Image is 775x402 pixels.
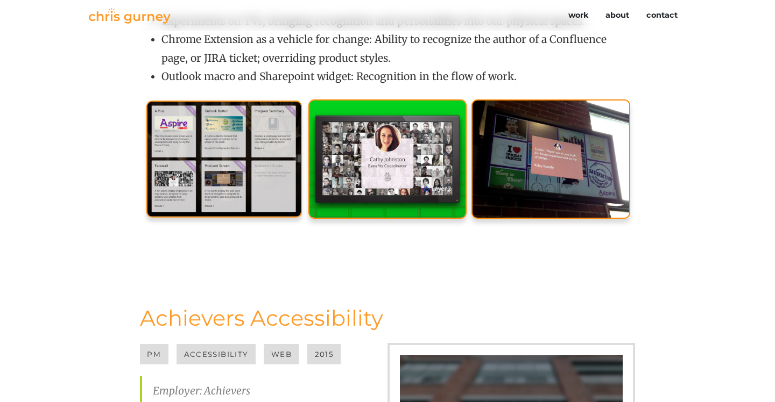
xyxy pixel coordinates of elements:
[146,101,302,218] img: Achievers Product Labs page showing collection of prototypes
[264,344,299,364] li: Web
[307,344,341,364] li: 2015
[146,101,302,218] a: Internal web page used to share the prototypes available.
[638,5,686,26] a: contact
[308,99,467,219] a: Portfolio collage prototype implemented in jQuery, using employee data from the Achievers system.
[597,5,638,26] a: about
[308,99,467,219] img: Achievers Profile Collage prototype
[161,30,635,67] li: Chrome Extension as a vehicle for change: Ability to recognize the author of a Confluence page, o...
[177,344,255,364] li: Accessibility
[560,5,597,26] a: work
[153,382,605,400] li: Employer: Achievers
[140,344,168,364] li: PM
[161,67,635,86] li: Outlook macro and Sharepoint widget: Recognition in the flow of work.
[89,8,171,24] img: Chris Gurney logo
[140,241,635,331] h1: Achievers Accessibility
[471,99,630,219] img: Achievers Recognition Screen prototype
[471,99,630,219] a: Recognition screen prototype implemented in jQuery, using recognition data from the Achievers sys...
